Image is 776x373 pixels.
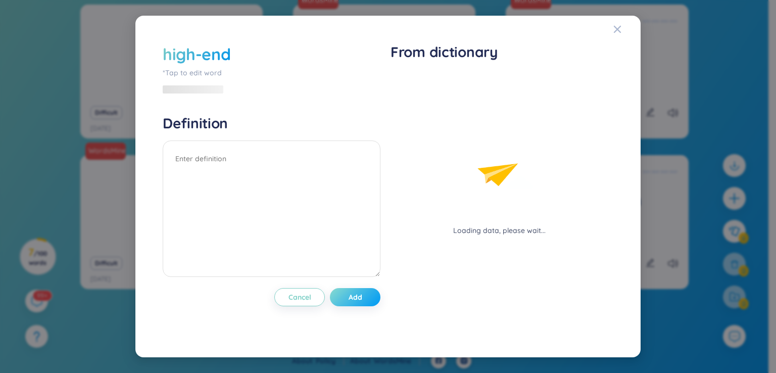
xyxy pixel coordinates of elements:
button: Close [613,16,641,43]
div: high-end [163,43,230,65]
h4: Definition [163,114,380,132]
div: Loading data, please wait... [453,225,546,236]
span: Add [349,292,362,302]
div: *Tap to edit word [163,67,380,78]
h1: From dictionary [391,43,608,61]
span: Cancel [288,292,311,302]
